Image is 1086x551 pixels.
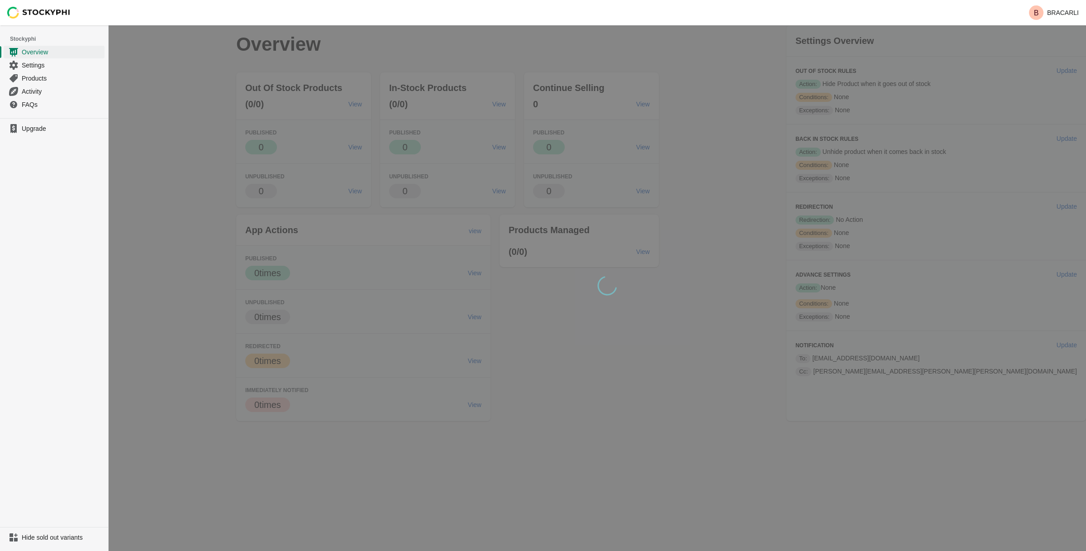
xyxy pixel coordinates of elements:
a: FAQs [4,98,105,111]
a: Settings [4,58,105,72]
a: Hide sold out variants [4,531,105,544]
a: Products [4,72,105,85]
p: BRACARLI [1047,9,1079,16]
span: Products [22,74,103,83]
span: Hide sold out variants [22,533,103,542]
span: Overview [22,48,103,57]
span: Upgrade [22,124,103,133]
span: Stockyphi [10,34,108,43]
img: Stockyphi [7,7,71,19]
span: FAQs [22,100,103,109]
a: Overview [4,45,105,58]
span: Avatar with initials B [1029,5,1043,20]
a: Activity [4,85,105,98]
span: Activity [22,87,103,96]
button: Avatar with initials BBRACARLI [1025,4,1082,22]
a: Upgrade [4,122,105,135]
span: Settings [22,61,103,70]
text: B [1034,9,1039,17]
